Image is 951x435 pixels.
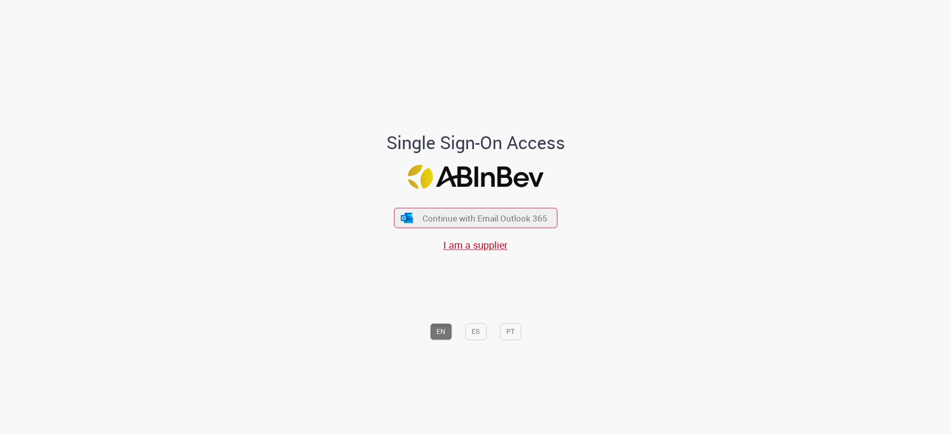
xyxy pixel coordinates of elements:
a: I am a supplier [443,239,508,252]
button: ícone Azure/Microsoft 360 Continue with Email Outlook 365 [394,208,557,228]
img: Logo ABInBev [408,164,543,189]
button: ES [465,324,486,340]
h1: Single Sign-On Access [338,133,613,153]
button: EN [430,324,452,340]
button: PT [500,324,521,340]
img: ícone Azure/Microsoft 360 [400,213,414,223]
span: Continue with Email Outlook 365 [423,213,547,224]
